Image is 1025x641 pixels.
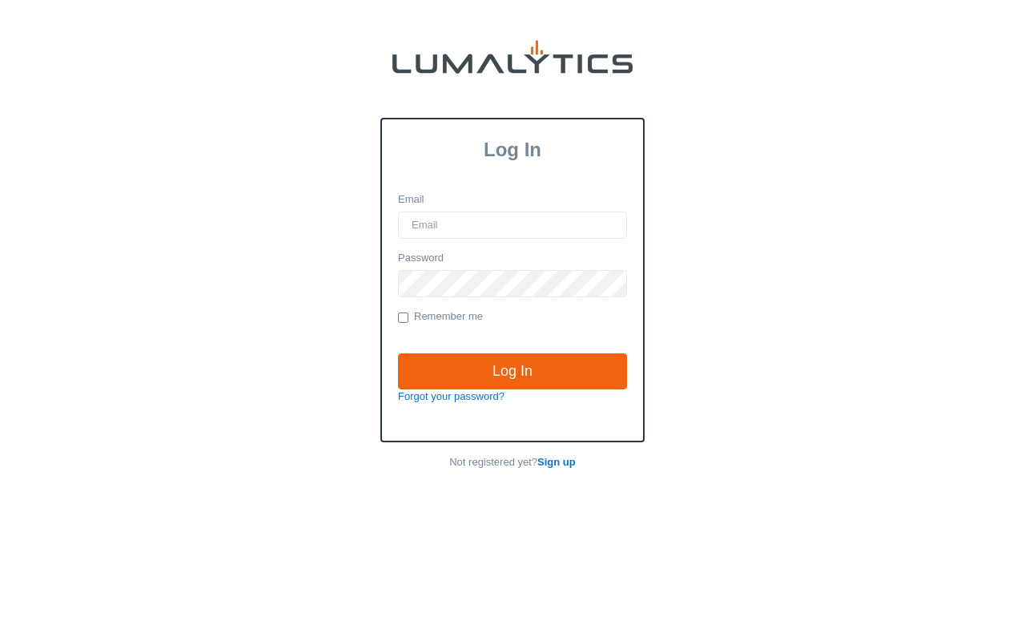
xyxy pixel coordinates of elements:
label: Email [398,192,424,208]
input: Log In [398,353,627,390]
a: Sign up [537,456,576,468]
label: Remember me [398,309,483,325]
a: Forgot your password? [398,390,504,402]
img: lumalytics-black-e9b537c871f77d9ce8d3a6940f85695cd68c596e3f819dc492052d1098752254.png [392,40,633,74]
input: Remember me [398,312,408,323]
p: Not registered yet? [380,455,645,470]
h3: Log In [382,139,643,161]
input: Email [398,212,627,239]
label: Password [398,251,444,266]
